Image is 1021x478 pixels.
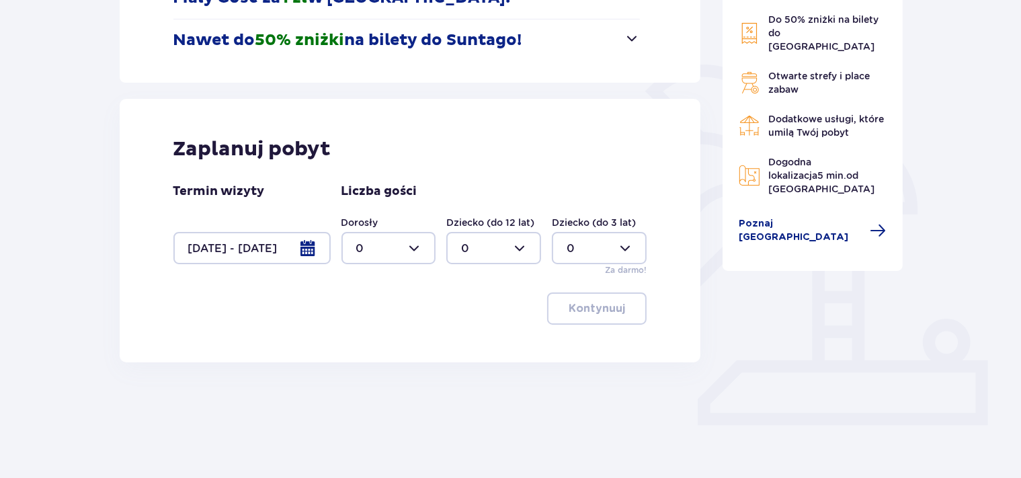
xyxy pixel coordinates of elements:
[739,217,862,244] span: Poznaj [GEOGRAPHIC_DATA]
[547,292,647,325] button: Kontynuuj
[739,165,760,186] img: Map Icon
[739,72,760,93] img: Grill Icon
[446,216,534,229] label: Dziecko (do 12 lat)
[341,216,378,229] label: Dorosły
[739,22,760,44] img: Discount Icon
[739,115,760,136] img: Restaurant Icon
[739,217,887,244] a: Poznaj [GEOGRAPHIC_DATA]
[552,216,636,229] label: Dziecko (do 3 lat)
[341,184,417,200] p: Liczba gości
[173,184,265,200] p: Termin wizyty
[768,114,884,138] span: Dodatkowe usługi, które umilą Twój pobyt
[605,264,647,276] p: Za darmo!
[569,301,625,316] p: Kontynuuj
[768,71,870,95] span: Otwarte strefy i place zabaw
[255,30,345,50] span: 50% zniżki
[173,136,331,162] p: Zaplanuj pobyt
[173,19,641,61] button: Nawet do50% zniżkina bilety do Suntago!
[768,157,874,194] span: Dogodna lokalizacja od [GEOGRAPHIC_DATA]
[768,14,879,52] span: Do 50% zniżki na bilety do [GEOGRAPHIC_DATA]
[817,170,846,181] span: 5 min.
[173,30,522,50] p: Nawet do na bilety do Suntago!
